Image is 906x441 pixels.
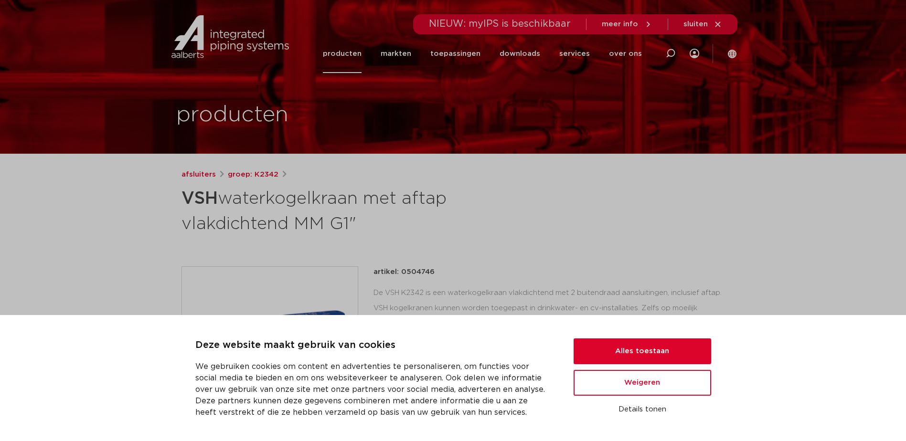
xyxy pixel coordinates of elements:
a: afsluiters [181,169,216,180]
a: toepassingen [430,34,480,73]
span: meer info [602,21,638,28]
a: downloads [500,34,540,73]
h1: waterkogelkraan met aftap vlakdichtend MM G1" [181,184,540,236]
span: NIEUW: myIPS is beschikbaar [429,19,571,29]
nav: Menu [323,34,642,73]
div: De VSH K2342 is een waterkogelkraan vlakdichtend met 2 buitendraad aansluitingen, inclusief aftap... [373,285,725,381]
button: Weigeren [574,370,711,396]
a: groep: K2342 [228,169,278,180]
a: over ons [609,34,642,73]
p: Deze website maakt gebruik van cookies [195,338,551,353]
button: Details tonen [574,401,711,418]
a: producten [323,34,362,73]
button: Alles toestaan [574,338,711,364]
strong: VSH [181,190,218,207]
a: meer info [602,20,652,29]
p: We gebruiken cookies om content en advertenties te personaliseren, om functies voor social media ... [195,361,551,418]
p: artikel: 0504746 [373,266,435,278]
a: markten [381,34,411,73]
a: sluiten [683,20,722,29]
a: services [559,34,590,73]
span: sluiten [683,21,708,28]
h1: producten [176,100,288,130]
div: my IPS [690,34,699,73]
